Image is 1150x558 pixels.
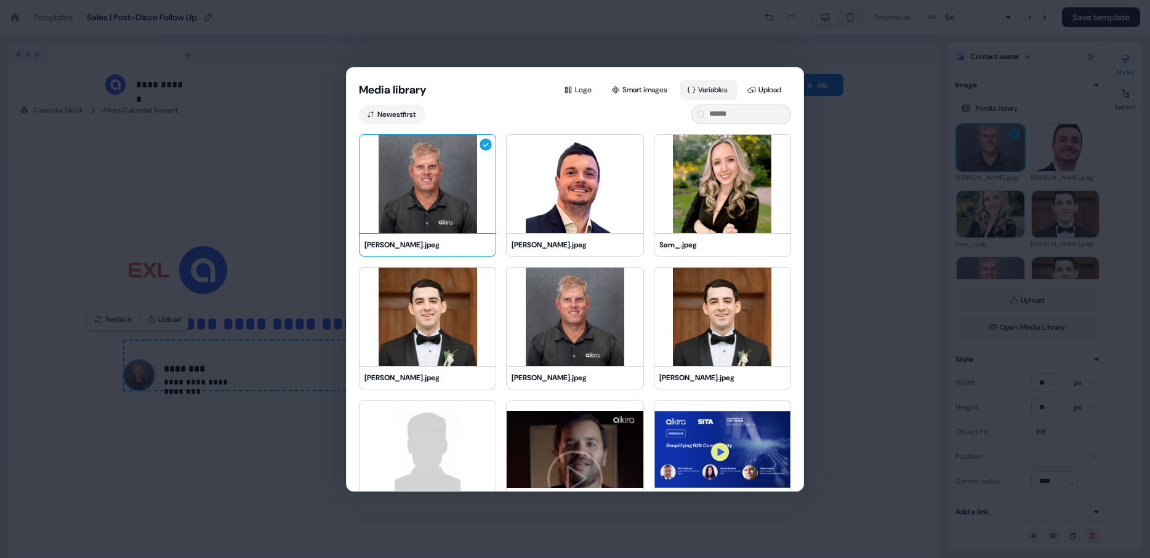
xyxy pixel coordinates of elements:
[604,80,677,100] button: Smart images
[507,401,643,499] img: Misbah_Thumb_(1).png
[360,135,496,233] img: ted.jpeg
[512,239,638,251] div: [PERSON_NAME].jpeg
[360,401,496,499] img: download_(2).jpeg
[654,135,790,233] img: Sam_.jpeg
[359,82,427,97] button: Media library
[359,105,425,124] button: Newestfirst
[507,135,643,233] img: Chris_Noon.jpeg
[680,80,738,100] button: Variables
[654,401,790,499] img: Webinar-Simplifying-B2B-Connectivity-replay.png
[364,239,491,251] div: [PERSON_NAME].jpeg
[557,80,601,100] button: Logo
[512,372,638,384] div: [PERSON_NAME].jpeg
[360,268,496,366] img: Carlos.jpeg
[654,268,790,366] img: Carlos.jpeg
[364,372,491,384] div: [PERSON_NAME].jpeg
[659,239,786,251] div: Sam_.jpeg
[740,80,791,100] button: Upload
[659,372,786,384] div: [PERSON_NAME].jpeg
[507,268,643,366] img: ted.jpeg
